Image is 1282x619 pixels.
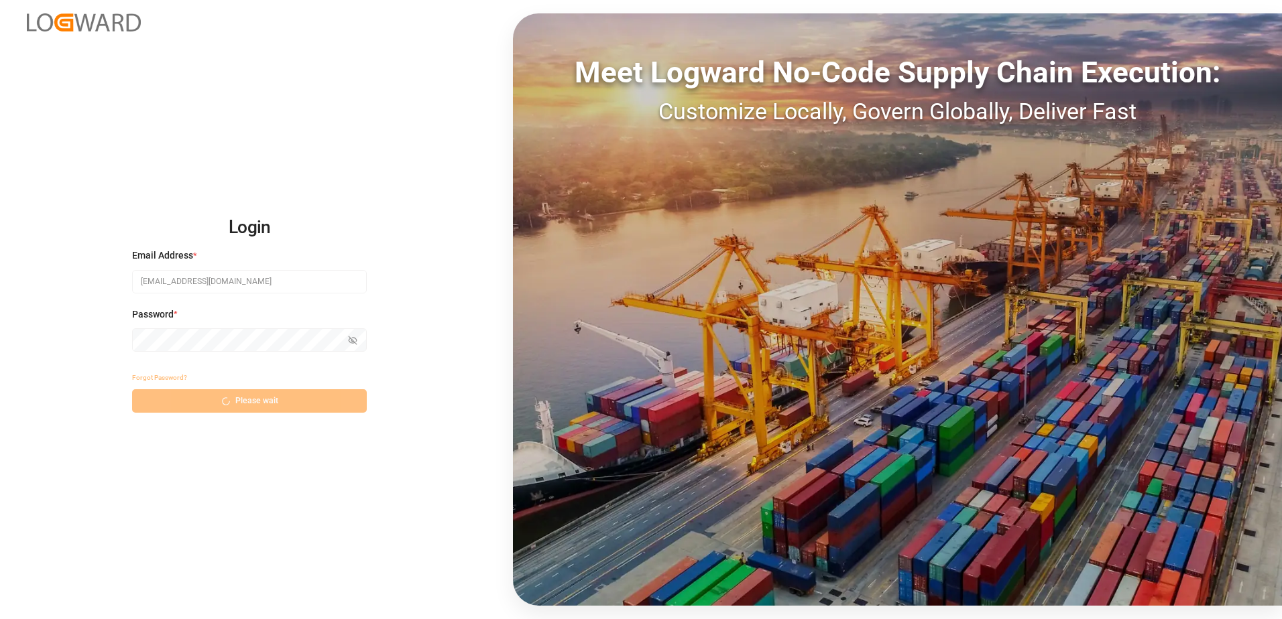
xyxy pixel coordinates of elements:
div: Customize Locally, Govern Globally, Deliver Fast [513,94,1282,129]
h2: Login [132,206,367,249]
span: Email Address [132,249,193,263]
span: Password [132,307,174,322]
div: Meet Logward No-Code Supply Chain Execution: [513,50,1282,94]
input: Enter your email [132,270,367,293]
img: Logward_new_orange.png [27,13,141,31]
